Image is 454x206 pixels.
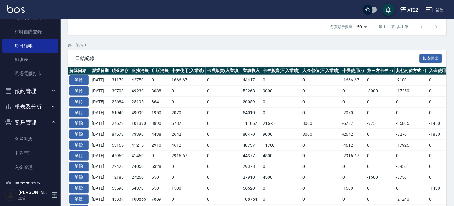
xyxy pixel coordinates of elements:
[170,86,206,97] td: 0
[69,97,89,107] button: 解除
[261,140,301,151] td: 11700
[241,172,261,183] td: 27910
[382,4,395,16] button: save
[341,151,366,161] td: -2916.67
[69,195,89,204] button: 解除
[428,129,453,140] td: -1880
[341,161,366,172] td: 0
[150,107,170,118] td: 1950
[241,96,261,107] td: 26059
[428,151,453,161] td: 0
[150,151,170,161] td: 0
[2,99,58,115] button: 報表及分析
[130,140,150,151] td: 41215
[150,86,170,97] td: 3038
[130,86,150,97] td: 49230
[341,67,366,75] th: 卡券使用(-)
[2,83,58,99] button: 預約管理
[90,194,110,205] td: [DATE]
[395,172,428,183] td: -8750
[130,194,150,205] td: 100865
[110,86,130,97] td: 39708
[90,86,110,97] td: [DATE]
[428,161,453,172] td: 0
[366,151,395,161] td: 0
[90,183,110,194] td: [DATE]
[241,129,261,140] td: 80470
[331,24,352,30] p: 每頁顯示數量
[301,75,341,86] td: 0
[428,67,453,75] th: 入金使用(-)
[341,129,366,140] td: -2642
[366,194,395,205] td: 0
[261,194,301,205] td: 0
[90,107,110,118] td: [DATE]
[366,183,395,194] td: 0
[69,151,89,161] button: 解除
[130,183,150,194] td: 54370
[366,161,395,172] td: 0
[75,55,420,61] span: 日結紀錄
[241,86,261,97] td: 52268
[206,183,242,194] td: 0
[301,194,341,205] td: 0
[301,86,341,97] td: 0
[241,67,261,75] th: 業績收入
[261,161,301,172] td: 0
[261,67,301,75] th: 卡券販賣(不入業績)
[341,172,366,183] td: 0
[69,75,89,85] button: 解除
[150,183,170,194] td: 650
[150,118,170,129] td: 3890
[110,183,130,194] td: 53590
[366,96,395,107] td: 0
[395,151,428,161] td: 0
[341,194,366,205] td: 0
[423,4,447,15] button: 登出
[2,177,58,193] button: 員工及薪資
[261,86,301,97] td: 9000
[407,6,419,14] div: AT22
[241,75,261,86] td: 44417
[69,108,89,118] button: 解除
[170,161,206,172] td: 0
[366,107,395,118] td: 0
[2,146,58,160] a: 卡券管理
[241,140,261,151] td: 48737
[398,4,421,16] button: AT22
[170,118,206,129] td: 5787
[110,194,130,205] td: 43334
[366,129,395,140] td: 0
[241,107,261,118] td: 54010
[428,86,453,97] td: 0
[69,162,89,171] button: 解除
[90,172,110,183] td: [DATE]
[261,96,301,107] td: 0
[69,86,89,96] button: 解除
[5,189,17,201] img: Person
[395,107,428,118] td: 0
[206,172,242,183] td: 0
[90,151,110,161] td: [DATE]
[2,115,58,130] button: 客戶管理
[170,183,206,194] td: 1500
[90,129,110,140] td: [DATE]
[395,194,428,205] td: -21240
[366,86,395,97] td: -3000
[261,151,301,161] td: 4500
[301,67,341,75] th: 入金儲值(不入業績)
[395,96,428,107] td: 0
[341,86,366,97] td: 0
[301,151,341,161] td: 0
[428,107,453,118] td: 0
[395,140,428,151] td: -17925
[170,129,206,140] td: 2642
[241,183,261,194] td: 56520
[69,141,89,150] button: 解除
[341,96,366,107] td: 0
[206,86,242,97] td: 0
[110,96,130,107] td: 25684
[18,195,49,201] p: 主管
[341,107,366,118] td: -2070
[241,161,261,172] td: 79378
